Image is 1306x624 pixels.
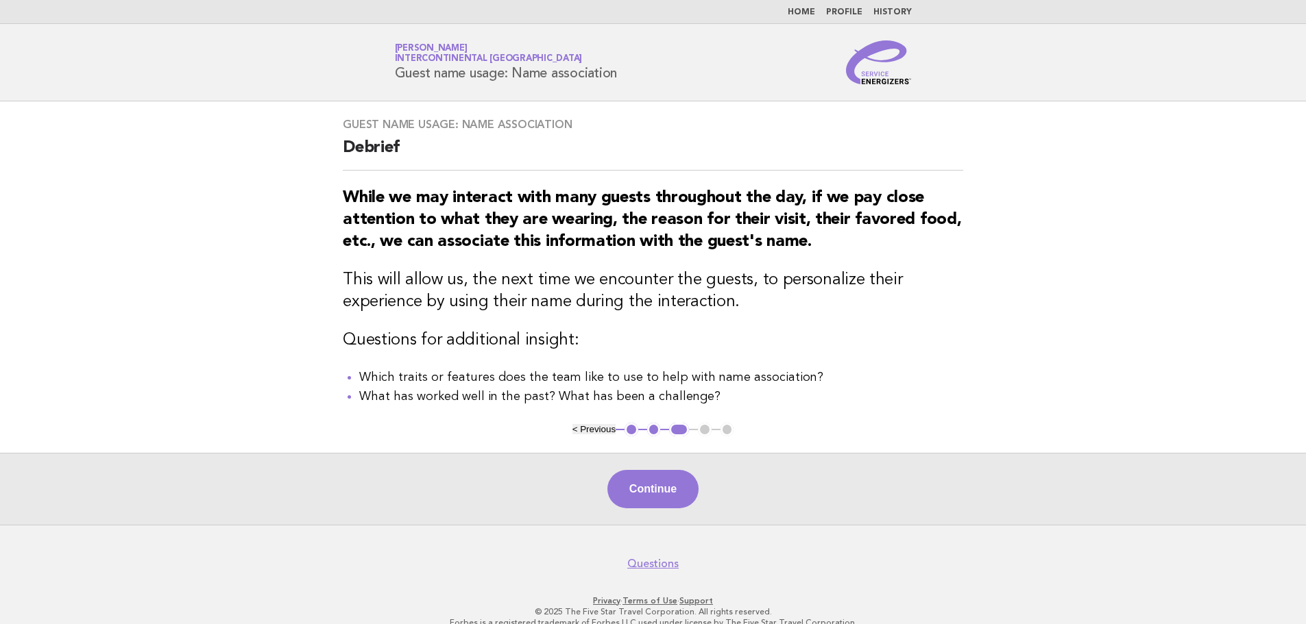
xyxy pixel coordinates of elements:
button: 3 [669,423,689,436]
span: InterContinental [GEOGRAPHIC_DATA] [395,55,583,64]
strong: While we may interact with many guests throughout the day, if we pay close attention to what they... [343,190,961,250]
img: Service Energizers [846,40,912,84]
button: 1 [625,423,638,436]
h3: This will allow us, the next time we encounter the guests, to personalize their experience by usi... [343,269,963,313]
h3: Questions for additional insight: [343,329,963,351]
a: Terms of Use [622,596,677,606]
p: © 2025 The Five Star Travel Corporation. All rights reserved. [234,606,1073,617]
p: · · [234,595,1073,606]
button: Continue [607,470,699,508]
button: 2 [647,423,661,436]
a: Questions [627,557,679,571]
h1: Guest name usage: Name association [395,45,618,80]
a: Support [679,596,713,606]
a: History [873,8,912,16]
a: Privacy [593,596,620,606]
button: < Previous [572,424,616,434]
li: What has worked well in the past? What has been a challenge? [359,387,963,406]
h3: Guest name usage: Name association [343,118,963,132]
li: Which traits or features does the team like to use to help with name association? [359,368,963,387]
a: Profile [826,8,862,16]
a: Home [788,8,815,16]
h2: Debrief [343,137,963,171]
a: [PERSON_NAME]InterContinental [GEOGRAPHIC_DATA] [395,44,583,63]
